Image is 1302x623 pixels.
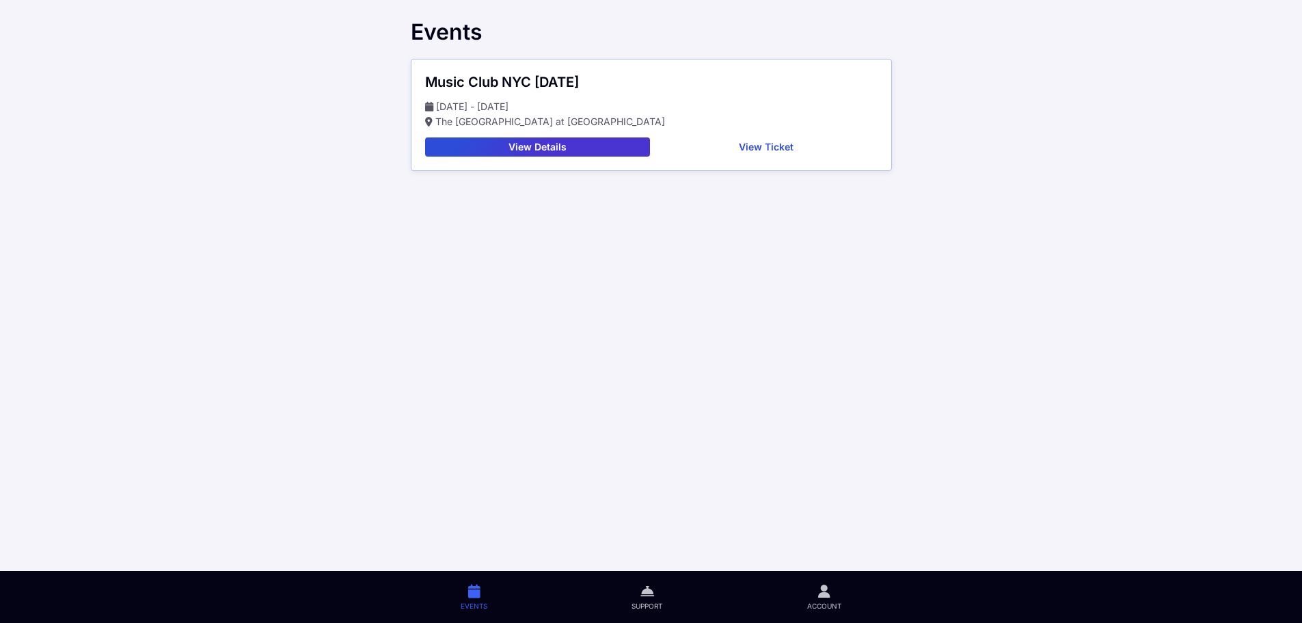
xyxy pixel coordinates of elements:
a: Events [389,571,560,623]
a: Support [560,571,735,623]
div: Events [411,19,892,45]
span: Account [807,601,841,611]
button: View Ticket [655,137,878,157]
div: Music Club NYC [DATE] [425,73,878,91]
span: Events [461,601,487,611]
p: The [GEOGRAPHIC_DATA] at [GEOGRAPHIC_DATA] [425,114,878,129]
button: View Details [425,137,651,157]
a: Account [735,571,913,623]
p: [DATE] - [DATE] [425,99,878,114]
span: Support [632,601,662,611]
